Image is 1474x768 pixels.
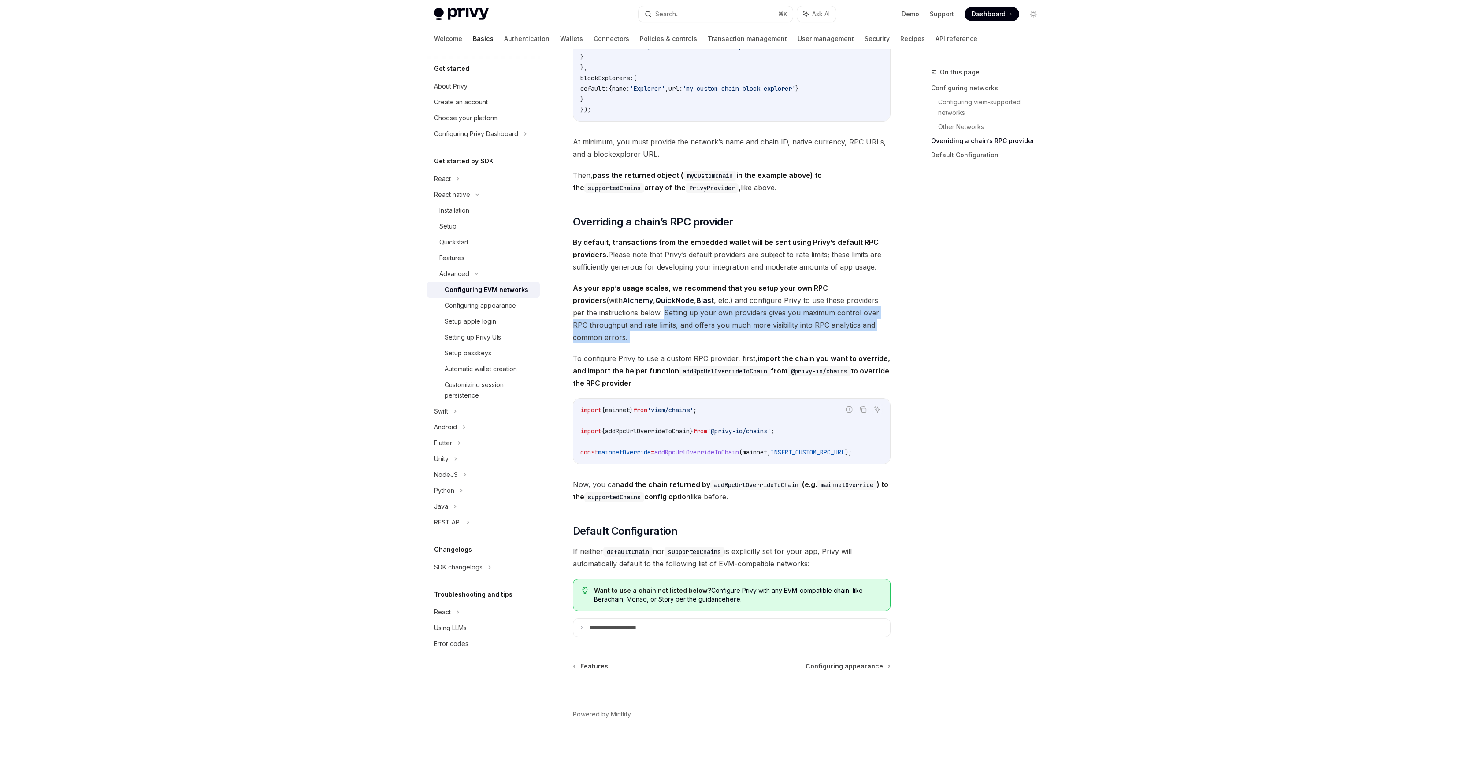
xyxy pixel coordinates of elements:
a: Configuring viem-supported networks [938,95,1047,120]
code: myCustomChain [683,171,736,181]
div: Advanced [439,269,469,279]
span: ); [845,448,852,456]
a: Support [930,10,954,18]
span: To configure Privy to use a custom RPC provider, first, [573,352,891,389]
button: Report incorrect code [843,404,855,415]
span: import [580,427,601,435]
span: Ask AI [812,10,830,18]
div: React native [434,189,470,200]
h5: Troubleshooting and tips [434,589,512,600]
div: Error codes [434,639,468,649]
a: Recipes [900,28,925,49]
code: supportedChains [584,183,644,193]
div: Search... [655,9,680,19]
span: } [580,53,584,61]
strong: pass the returned object ( in the example above) to the array of the , [573,171,822,192]
button: Search...⌘K [639,6,793,22]
a: Authentication [504,28,550,49]
a: Dashboard [965,7,1019,21]
code: @privy-io/chains [787,366,851,376]
a: Automatic wallet creation [427,361,540,377]
span: Configuring appearance [806,662,883,671]
span: 'wss://my-custom-chain-websocket-rpc' [619,42,750,50]
span: blockExplorers: [580,74,633,82]
strong: As your app’s usage scales, we recommend that you setup your own RPC providers [573,284,828,305]
code: addRpcUrlOverrideToChain [679,366,771,376]
span: mainnetOverride [598,448,651,456]
span: { [609,85,612,92]
strong: add the chain returned by (e.g. ) to the config option [573,480,888,501]
span: 'Explorer' [630,85,665,92]
a: Configuring appearance [806,662,890,671]
a: Using LLMs [427,620,540,636]
a: Transaction management [708,28,787,49]
span: mainnet [743,448,767,456]
span: At minimum, you must provide the network’s name and chain ID, native currency, RPC URLs, and a bl... [573,136,891,160]
span: Configure Privy with any EVM-compatible chain, like Berachain, Monad, or Story per the guidance . [594,586,881,604]
a: Setup [427,218,540,234]
div: Features [439,253,464,263]
a: Alchemy [623,296,653,305]
span: webSocket: [580,42,616,50]
span: , [767,448,771,456]
span: If neither nor is explicitly set for your app, Privy will automatically default to the following ... [573,545,891,570]
span: { [633,74,637,82]
span: ( [739,448,743,456]
div: REST API [434,517,461,528]
div: Automatic wallet creation [445,364,517,374]
span: Overriding a chain’s RPC provider [573,215,733,229]
div: Unity [434,454,449,464]
span: const [580,448,598,456]
img: light logo [434,8,489,20]
span: Then, like above. [573,169,891,194]
a: Connectors [594,28,629,49]
a: Configuring networks [931,81,1047,95]
span: addRpcUrlOverrideToChain [654,448,739,456]
span: { [601,427,605,435]
code: supportedChains [665,547,724,557]
span: url: [668,85,683,92]
a: Choose your platform [427,110,540,126]
span: Now, you can like before. [573,478,891,503]
a: Overriding a chain’s RPC provider [931,134,1047,148]
a: Powered by Mintlify [573,710,631,719]
strong: Want to use a chain not listed below? [594,587,711,594]
h5: Changelogs [434,544,472,555]
a: Basics [473,28,494,49]
div: Choose your platform [434,113,498,123]
span: (with , , , etc.) and configure Privy to use these providers per the instructions below. Setting ... [573,282,891,343]
span: name: [612,85,630,92]
a: User management [798,28,854,49]
button: Toggle dark mode [1026,7,1040,21]
a: Installation [427,203,540,218]
span: } [795,85,799,92]
span: Features [580,662,608,671]
span: from [693,427,707,435]
span: }, [580,63,587,71]
a: Demo [902,10,919,18]
button: Copy the contents from the code block [858,404,869,415]
code: mainnetOverride [817,480,877,490]
a: Create an account [427,94,540,110]
span: } [690,427,693,435]
button: Ask AI [872,404,883,415]
span: ] [750,42,753,50]
span: }); [580,106,591,114]
div: Swift [434,406,448,417]
div: NodeJS [434,469,458,480]
a: Other Networks [938,120,1047,134]
div: Configuring EVM networks [445,284,528,295]
span: mainnet [605,406,630,414]
code: supportedChains [584,492,644,502]
span: Please note that Privy’s default providers are subject to rate limits; these limits are sufficien... [573,236,891,273]
div: Setup passkeys [445,348,491,358]
a: QuickNode [655,296,694,305]
span: } [630,406,633,414]
a: Wallets [560,28,583,49]
a: Welcome [434,28,462,49]
a: Policies & controls [640,28,697,49]
div: Configuring Privy Dashboard [434,129,518,139]
span: 'viem/chains' [647,406,693,414]
div: Setup apple login [445,316,496,327]
div: Java [434,501,448,512]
